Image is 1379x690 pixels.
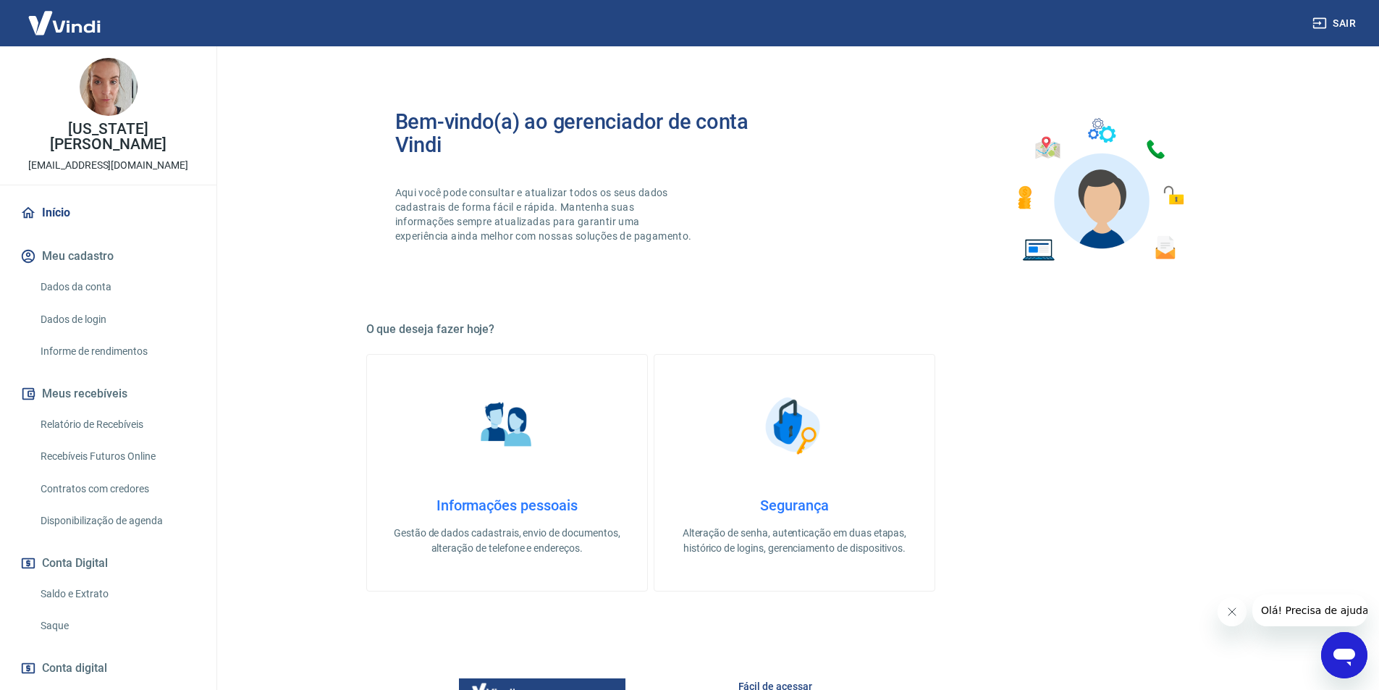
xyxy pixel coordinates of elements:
a: Informações pessoaisInformações pessoaisGestão de dados cadastrais, envio de documentos, alteraçã... [366,354,648,592]
img: Informações pessoais [471,390,543,462]
button: Sair [1310,10,1362,37]
h4: Segurança [678,497,911,514]
a: Saque [35,611,199,641]
iframe: Mensagem da empresa [1252,594,1367,626]
span: Olá! Precisa de ajuda? [9,10,122,22]
img: 9a76b6b1-a1e9-43c8-a7a6-354d22f709a1.jpeg [80,58,138,116]
h5: O que deseja fazer hoje? [366,322,1223,337]
iframe: Fechar mensagem [1218,597,1247,626]
img: Imagem de um avatar masculino com diversos icones exemplificando as funcionalidades do gerenciado... [1005,110,1194,270]
button: Conta Digital [17,547,199,579]
p: Aqui você pode consultar e atualizar todos os seus dados cadastrais de forma fácil e rápida. Mant... [395,185,695,243]
span: Conta digital [42,658,107,678]
img: Vindi [17,1,111,45]
h4: Informações pessoais [390,497,624,514]
iframe: Botão para abrir a janela de mensagens [1321,632,1367,678]
a: Início [17,197,199,229]
a: Disponibilização de agenda [35,506,199,536]
button: Meu cadastro [17,240,199,272]
a: SegurançaSegurançaAlteração de senha, autenticação em duas etapas, histórico de logins, gerenciam... [654,354,935,592]
p: Gestão de dados cadastrais, envio de documentos, alteração de telefone e endereços. [390,526,624,556]
a: Saldo e Extrato [35,579,199,609]
p: [EMAIL_ADDRESS][DOMAIN_NAME] [28,158,188,173]
a: Conta digital [17,652,199,684]
button: Meus recebíveis [17,378,199,410]
a: Informe de rendimentos [35,337,199,366]
p: [US_STATE][PERSON_NAME] [12,122,205,152]
p: Alteração de senha, autenticação em duas etapas, histórico de logins, gerenciamento de dispositivos. [678,526,911,556]
a: Contratos com credores [35,474,199,504]
a: Recebíveis Futuros Online [35,442,199,471]
a: Relatório de Recebíveis [35,410,199,439]
h2: Bem-vindo(a) ao gerenciador de conta Vindi [395,110,795,156]
img: Segurança [758,390,830,462]
a: Dados de login [35,305,199,335]
a: Dados da conta [35,272,199,302]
